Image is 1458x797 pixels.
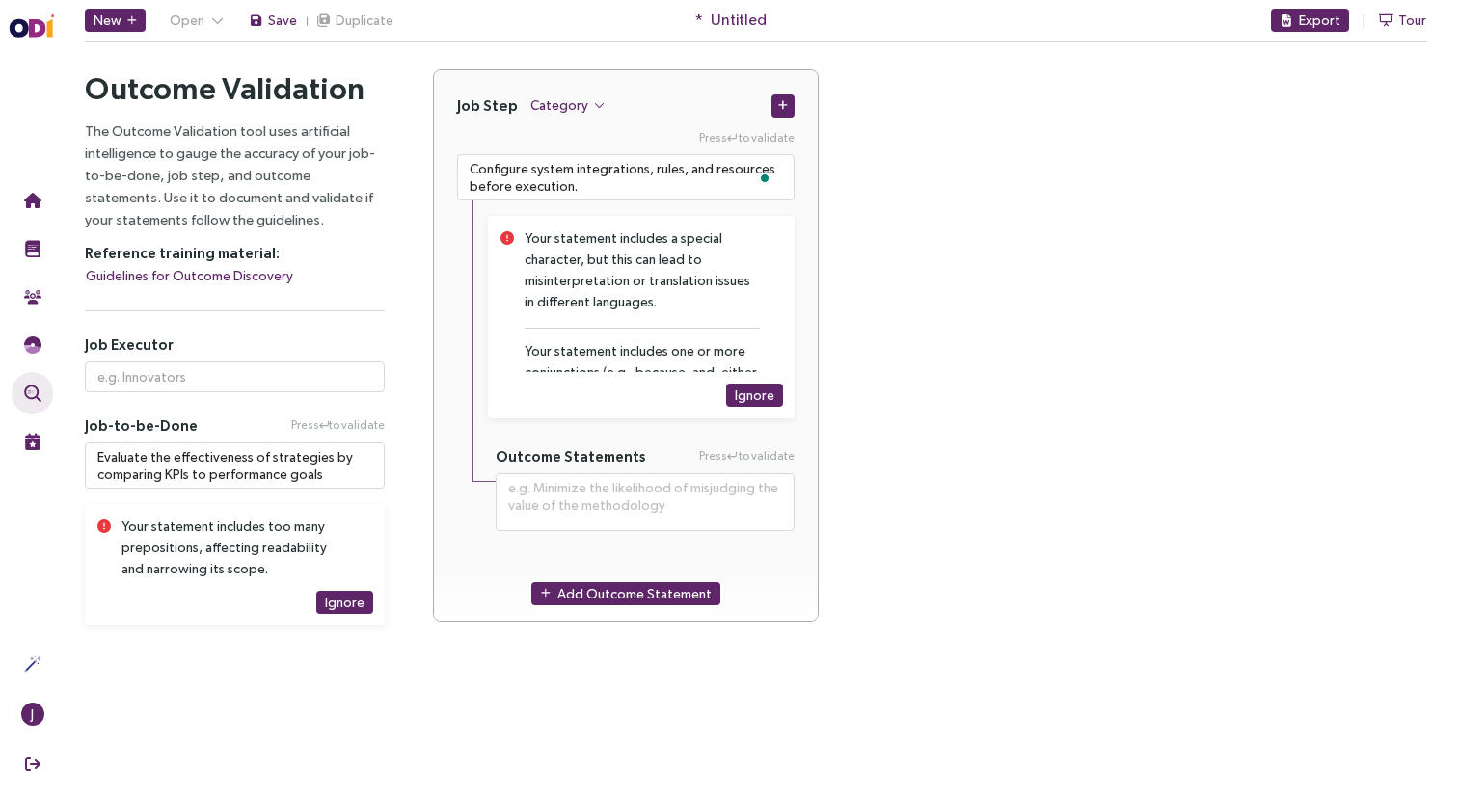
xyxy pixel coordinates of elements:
button: Home [12,179,53,222]
button: Outcome Validation [12,372,53,414]
img: Community [24,288,41,306]
span: J [31,703,34,726]
button: Duplicate [315,9,394,32]
button: Save [248,9,298,32]
span: Ignore [735,385,774,406]
button: J [12,693,53,735]
p: The Outcome Validation tool uses artificial intelligence to gauge the accuracy of your job-to-be-... [85,120,385,230]
button: Sign Out [12,743,53,785]
textarea: To enrich screen reader interactions, please activate Accessibility in Grammarly extension settings [85,442,385,489]
span: New [94,10,121,31]
button: Actions [12,643,53,685]
span: Export [1299,10,1340,31]
button: Tour [1378,9,1427,32]
button: Open [161,9,232,32]
div: Your statement includes one or more conjunctions (e.g., because, and, either, etc.), which can ca... [525,340,760,446]
button: Ignore [726,384,783,407]
span: Save [268,10,297,31]
button: Community [12,276,53,318]
span: Tour [1398,10,1426,31]
span: Guidelines for Outcome Discovery [86,265,293,286]
button: Ignore [316,591,373,614]
span: Add Outcome Statement [557,583,712,604]
button: Guidelines for Outcome Discovery [85,264,294,287]
span: Ignore [325,592,364,613]
button: Live Events [12,420,53,463]
span: Untitled [711,8,767,32]
h5: Outcome Statements [496,447,646,465]
button: Training [12,227,53,270]
img: Actions [24,655,41,673]
img: Training [24,240,41,257]
h2: Outcome Validation [85,69,385,108]
div: Your statement includes too many prepositions, affecting readability and narrowing its scope. [121,516,350,579]
textarea: Press Enter to validate [496,473,795,531]
strong: Reference training material: [85,245,280,261]
span: Press to validate [699,447,795,465]
h4: Job Step [457,96,518,115]
img: Outcome Validation [24,385,41,402]
button: New [85,9,146,32]
button: Add Outcome Statement [531,582,720,605]
span: Job-to-be-Done [85,416,198,435]
input: e.g. Innovators [85,361,385,392]
img: JTBD Needs Framework [24,336,41,354]
span: Category [530,94,588,116]
h5: Job Executor [85,335,385,354]
textarea: To enrich screen reader interactions, please activate Accessibility in Grammarly extension settings [457,154,795,200]
button: Needs Framework [12,324,53,366]
button: Export [1271,9,1349,32]
button: Category [529,93,607,117]
img: Live Events [24,433,41,450]
span: Press to validate [291,416,385,435]
div: Your statement includes a special character, but this can lead to misinterpretation or translatio... [525,227,760,312]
